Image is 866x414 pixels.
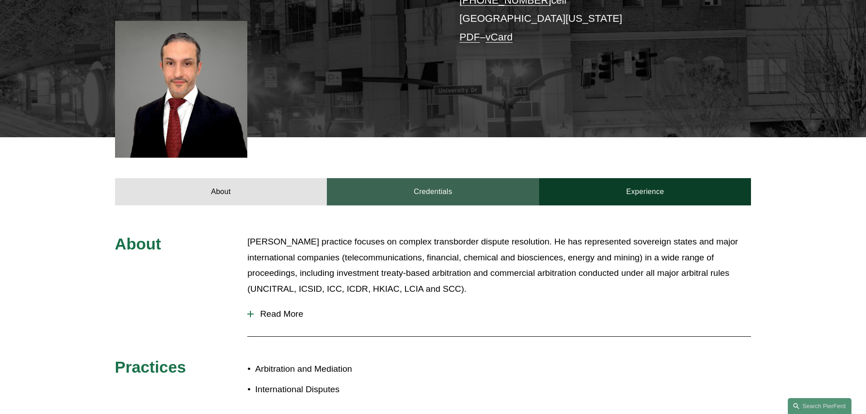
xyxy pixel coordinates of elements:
[327,178,539,205] a: Credentials
[115,178,327,205] a: About
[539,178,751,205] a: Experience
[486,31,513,43] a: vCard
[255,361,433,377] p: Arbitration and Mediation
[255,382,433,398] p: International Disputes
[788,398,851,414] a: Search this site
[247,234,751,297] p: [PERSON_NAME] practice focuses on complex transborder dispute resolution. He has represented sove...
[115,358,186,376] span: Practices
[460,31,480,43] a: PDF
[247,302,751,326] button: Read More
[115,235,161,253] span: About
[254,309,751,319] span: Read More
